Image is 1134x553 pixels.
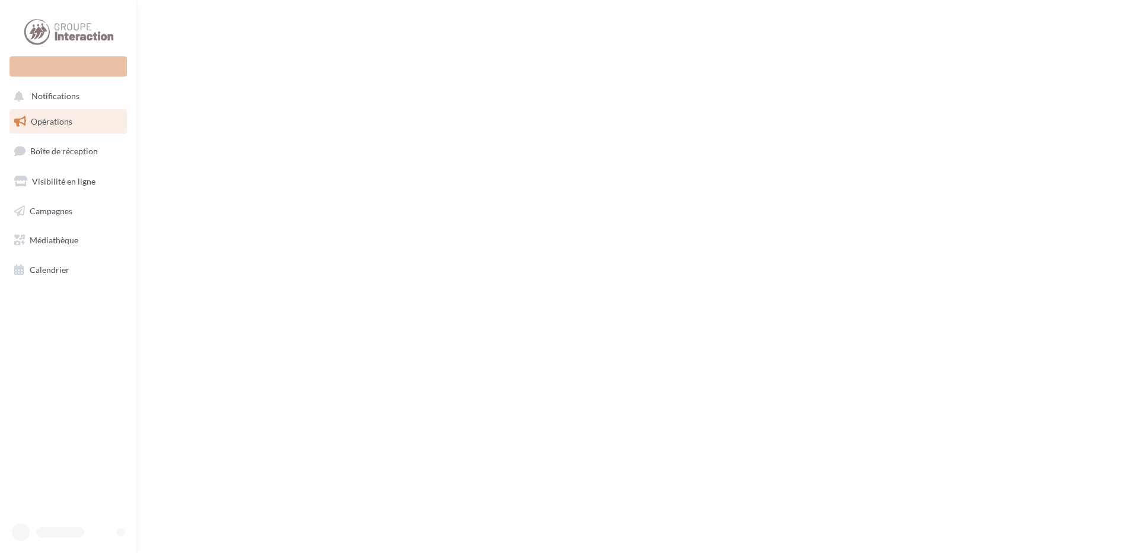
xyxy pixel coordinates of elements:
[7,109,129,134] a: Opérations
[30,265,69,275] span: Calendrier
[30,235,78,245] span: Médiathèque
[30,146,98,156] span: Boîte de réception
[7,228,129,253] a: Médiathèque
[7,138,129,164] a: Boîte de réception
[32,176,95,186] span: Visibilité en ligne
[7,199,129,224] a: Campagnes
[7,169,129,194] a: Visibilité en ligne
[31,116,72,126] span: Opérations
[30,205,72,215] span: Campagnes
[9,56,127,77] div: Nouvelle campagne
[7,258,129,282] a: Calendrier
[31,91,79,101] span: Notifications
